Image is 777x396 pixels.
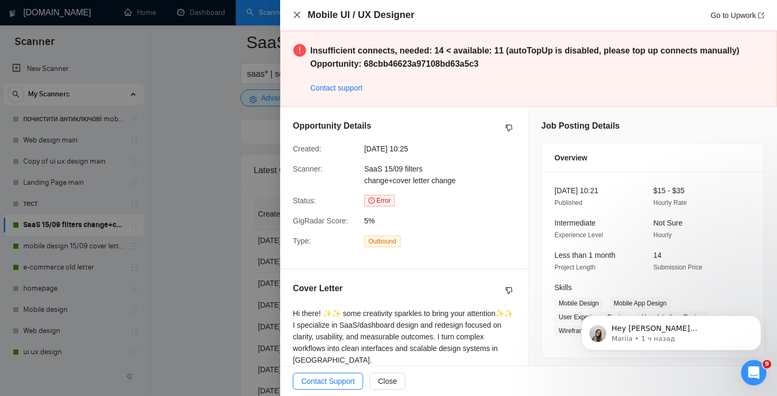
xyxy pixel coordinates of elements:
span: 14 [653,251,662,259]
span: Scanner: [293,165,322,173]
span: 5% [364,215,523,227]
span: Status: [293,196,316,205]
span: Overview [554,152,587,164]
span: close [293,11,301,19]
span: Submission Price [653,264,702,271]
span: export [758,12,764,19]
span: $15 - $35 [653,186,684,195]
iframe: Intercom live chat [741,360,766,385]
span: Experience Level [554,231,603,239]
button: Close [369,373,405,390]
span: Close [378,375,397,387]
a: Go to Upworkexport [710,11,764,20]
span: [DATE] 10:25 [364,143,523,155]
span: Not Sure [653,219,682,227]
span: Skills [554,283,572,292]
span: Intermediate [554,219,596,227]
h5: Opportunity Details [293,120,371,132]
span: Type: [293,237,311,245]
button: Contact Support [293,373,363,390]
h4: Mobile UI / UX Designer [308,8,414,22]
span: dislike [505,124,513,132]
span: Wireframing [554,325,597,337]
span: Created: [293,145,321,153]
button: dislike [503,122,515,134]
span: Outbound [364,236,401,247]
span: GigRadar Score: [293,217,348,225]
span: Contact Support [301,375,355,387]
span: dislike [505,286,513,295]
span: exclamation-circle [368,197,375,204]
span: [DATE] 10:21 [554,186,598,195]
span: 9 [763,360,771,368]
span: Less than 1 month [554,251,615,259]
button: Close [293,11,301,20]
span: exclamation-circle [293,44,306,57]
span: Published [554,199,582,206]
span: Project Length [554,264,595,271]
iframe: Intercom notifications сообщение [566,293,777,367]
span: SaaS 15/09 filters change+cover letter change [364,165,456,185]
span: Hourly [653,231,672,239]
span: User Experience Design [554,311,631,323]
span: Mobile Design [554,298,603,309]
a: Contact support [310,84,363,92]
button: dislike [503,284,515,297]
h5: Job Posting Details [541,120,619,132]
span: Error [364,195,395,206]
strong: Insufficient connects, needed: 14 < available: 11 (autoTopUp is disabled, please top up connects ... [310,46,739,68]
span: Hourly Rate [653,199,687,206]
h5: Cover Letter [293,282,343,295]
